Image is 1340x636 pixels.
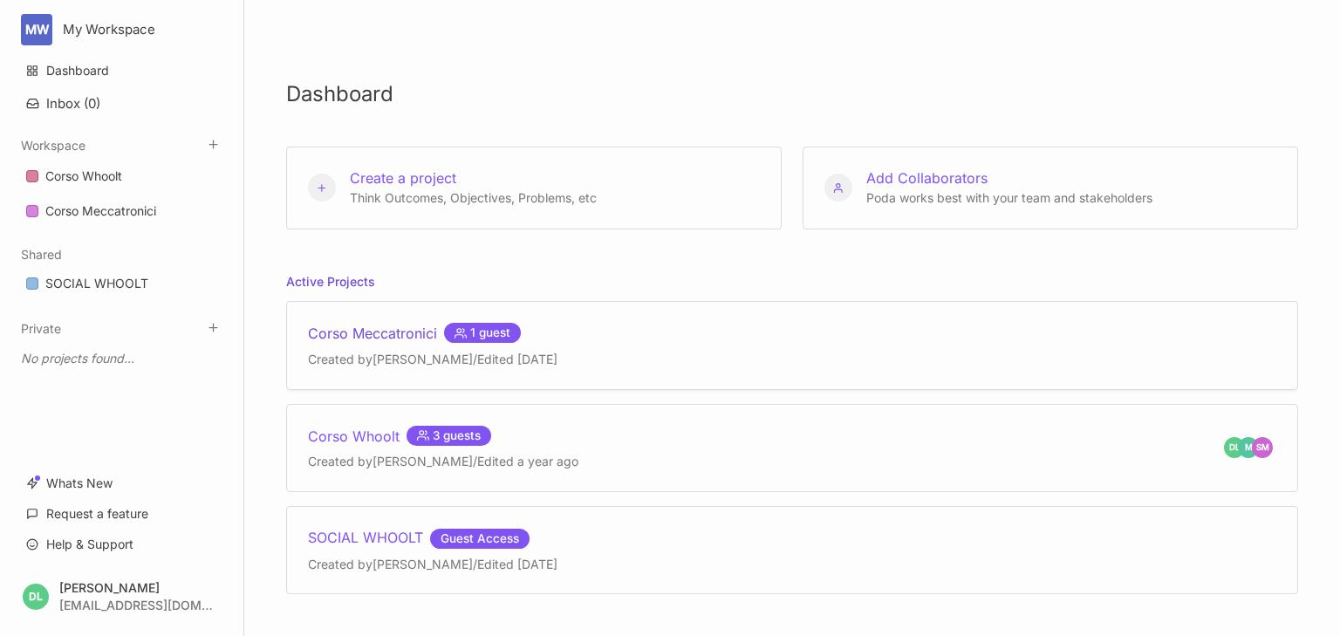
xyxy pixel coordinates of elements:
[16,262,228,307] div: Shared
[308,351,557,368] div: Created by [PERSON_NAME] / Edited [DATE]
[866,169,988,187] span: Add Collaborators
[430,529,530,549] span: Guest Access
[16,467,228,500] a: Whats New
[16,160,228,194] div: Corso Whoolt
[45,166,122,187] div: Corso Whoolt
[21,321,61,336] button: Private
[308,528,557,549] div: SOCIAL WHOOLT
[286,506,1298,594] a: SOCIAL WHOOLTGuest AccessCreated by[PERSON_NAME]/Edited [DATE]
[308,323,557,344] div: Corso Meccatronici
[286,147,782,229] button: Create a project Think Outcomes, Objectives, Problems, etc
[16,528,228,561] a: Help & Support
[59,598,213,612] div: [EMAIL_ADDRESS][DOMAIN_NAME]
[16,497,228,530] a: Request a feature
[308,556,557,573] div: Created by [PERSON_NAME] / Edited [DATE]
[16,343,228,374] div: No projects found...
[286,301,1298,389] a: Corso Meccatronici 1 guestCreated by[PERSON_NAME]/Edited [DATE]
[16,195,228,228] a: Corso Meccatronici
[16,195,228,229] div: Corso Meccatronici
[16,267,228,301] div: SOCIAL WHOOLT
[350,190,597,205] span: Think Outcomes, Objectives, Problems, etc
[803,147,1298,229] button: Add Collaborators Poda works best with your team and stakeholders
[16,54,228,87] a: Dashboard
[308,426,578,447] div: Corso Whoolt
[59,581,213,594] div: [PERSON_NAME]
[16,338,228,380] div: Private
[23,584,49,610] div: DL
[16,88,228,119] button: Inbox (0)
[866,190,1152,205] span: Poda works best with your team and stakeholders
[45,273,148,294] div: SOCIAL WHOOLT
[21,14,52,45] div: MW
[286,84,1298,105] h1: Dashboard
[286,404,1298,492] a: SMMDLCorso Whoolt 3 guestsCreated by[PERSON_NAME]/Edited a year ago
[16,571,228,622] button: DL[PERSON_NAME][EMAIL_ADDRESS][DOMAIN_NAME]
[350,169,456,187] span: Create a project
[45,201,156,222] div: Corso Meccatronici
[21,14,222,45] button: MWMy Workspace
[21,247,62,262] button: Shared
[21,138,85,153] button: Workspace
[1252,437,1273,458] div: SM
[16,160,228,193] a: Corso Whoolt
[308,453,578,470] div: Created by [PERSON_NAME] / Edited a year ago
[407,426,491,446] span: 3 guests
[1224,437,1245,458] div: DL
[16,267,228,300] a: SOCIAL WHOOLT
[16,154,228,235] div: Workspace
[63,22,195,38] div: My Workspace
[444,323,521,343] span: 1 guest
[286,272,375,303] h5: Active Projects
[1238,437,1259,458] div: M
